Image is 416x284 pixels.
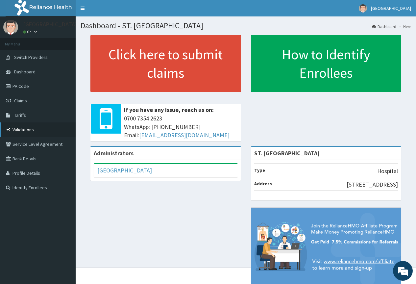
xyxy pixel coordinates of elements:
[251,35,402,92] a: How to Identify Enrollees
[94,149,134,157] b: Administrators
[124,114,238,140] span: 0700 7354 2623 WhatsApp: [PHONE_NUMBER] Email:
[371,5,411,11] span: [GEOGRAPHIC_DATA]
[81,21,411,30] h1: Dashboard - ST. [GEOGRAPHIC_DATA]
[14,98,27,104] span: Claims
[14,69,36,75] span: Dashboard
[90,35,241,92] a: Click here to submit claims
[397,24,411,29] li: Here
[254,149,320,157] strong: ST. [GEOGRAPHIC_DATA]
[14,54,48,60] span: Switch Providers
[254,181,272,187] b: Address
[124,106,214,114] b: If you have any issue, reach us on:
[97,167,152,174] a: [GEOGRAPHIC_DATA]
[377,167,398,175] p: Hospital
[23,21,77,27] p: [GEOGRAPHIC_DATA]
[372,24,396,29] a: Dashboard
[14,112,26,118] span: Tariffs
[359,4,367,13] img: User Image
[139,131,230,139] a: [EMAIL_ADDRESS][DOMAIN_NAME]
[347,180,398,189] p: [STREET_ADDRESS]
[254,167,265,173] b: Type
[3,20,18,35] img: User Image
[23,30,39,34] a: Online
